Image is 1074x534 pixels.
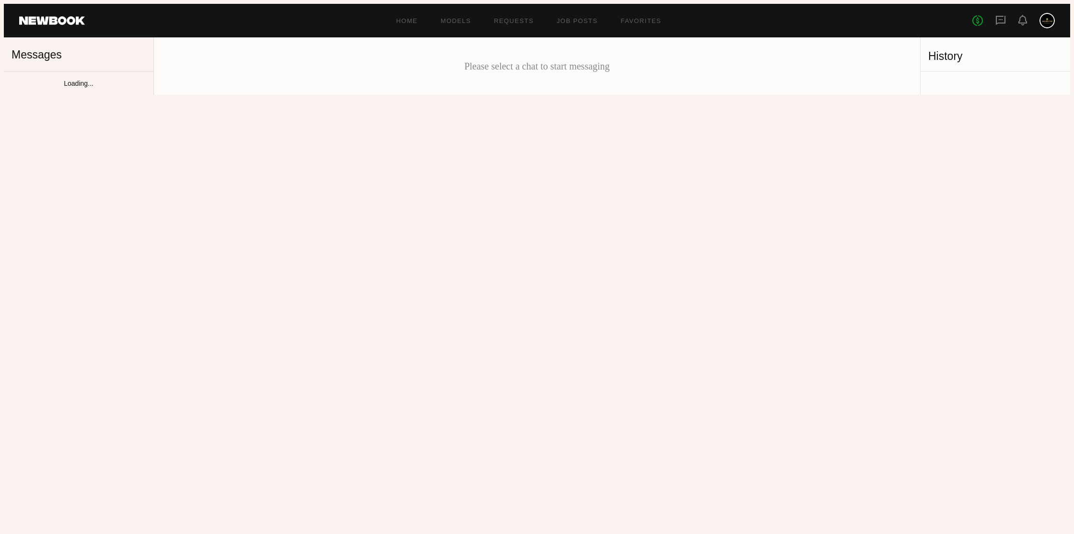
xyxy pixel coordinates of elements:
div: Please select a chat to start messaging [154,37,920,95]
a: Requests [494,18,534,24]
a: Favorites [621,18,662,24]
a: Models [441,18,471,24]
a: Home [396,18,418,24]
div: Loading... [4,80,153,87]
div: History [928,50,1062,63]
a: Job Posts [557,18,598,24]
span: Messages [12,48,62,61]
